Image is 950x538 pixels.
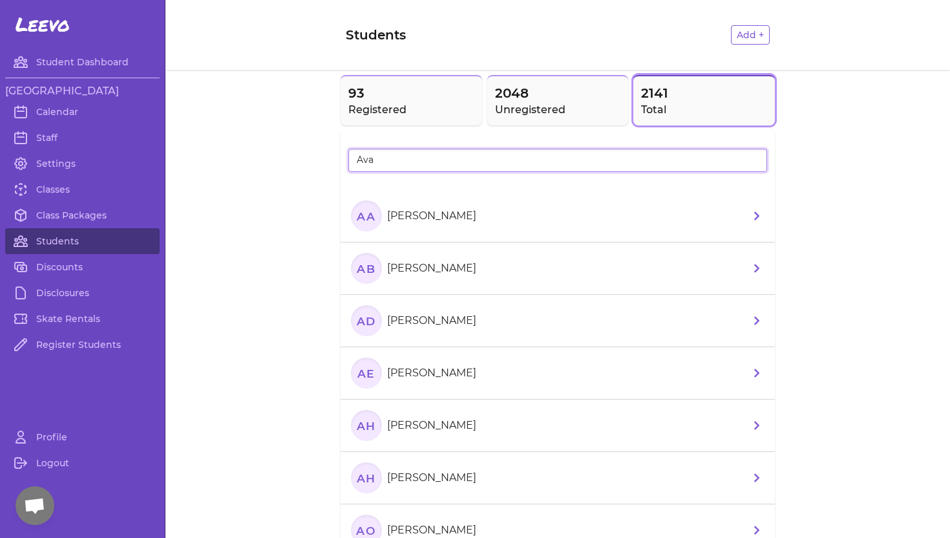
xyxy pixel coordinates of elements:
a: AH[PERSON_NAME] [341,400,775,452]
p: [PERSON_NAME] [387,418,476,433]
h3: [GEOGRAPHIC_DATA] [5,83,160,99]
p: [PERSON_NAME] [387,261,476,276]
h2: Total [641,102,767,118]
a: Classes [5,177,160,202]
input: Search all students by name... [348,149,767,172]
h2: Unregistered [495,102,621,118]
a: Staff [5,125,160,151]
text: AH [356,418,376,432]
text: AD [356,314,376,327]
span: 93 [348,84,474,102]
span: 2048 [495,84,621,102]
text: AO [355,523,376,537]
p: [PERSON_NAME] [387,313,476,328]
a: Profile [5,424,160,450]
h2: Registered [348,102,474,118]
p: [PERSON_NAME] [387,470,476,486]
a: AD[PERSON_NAME] [341,295,775,347]
a: Class Packages [5,202,160,228]
a: AH[PERSON_NAME] [341,452,775,504]
a: Open chat [16,486,54,525]
a: Register Students [5,332,160,358]
button: Add + [731,25,770,45]
a: Students [5,228,160,254]
a: Student Dashboard [5,49,160,75]
a: Disclosures [5,280,160,306]
text: AA [356,209,375,222]
a: Calendar [5,99,160,125]
button: 93Registered [341,75,482,125]
span: 2141 [641,84,767,102]
a: AA[PERSON_NAME] [341,190,775,242]
a: AE[PERSON_NAME] [341,347,775,400]
text: AB [356,261,375,275]
a: Settings [5,151,160,177]
a: Skate Rentals [5,306,160,332]
button: 2048Unregistered [487,75,629,125]
span: Leevo [16,13,70,36]
a: Logout [5,450,160,476]
button: 2141Total [633,75,775,125]
a: Discounts [5,254,160,280]
text: AE [357,366,375,380]
p: [PERSON_NAME] [387,365,476,381]
a: AB[PERSON_NAME] [341,242,775,295]
p: [PERSON_NAME] [387,208,476,224]
text: AH [356,471,376,484]
p: [PERSON_NAME] [387,522,476,538]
